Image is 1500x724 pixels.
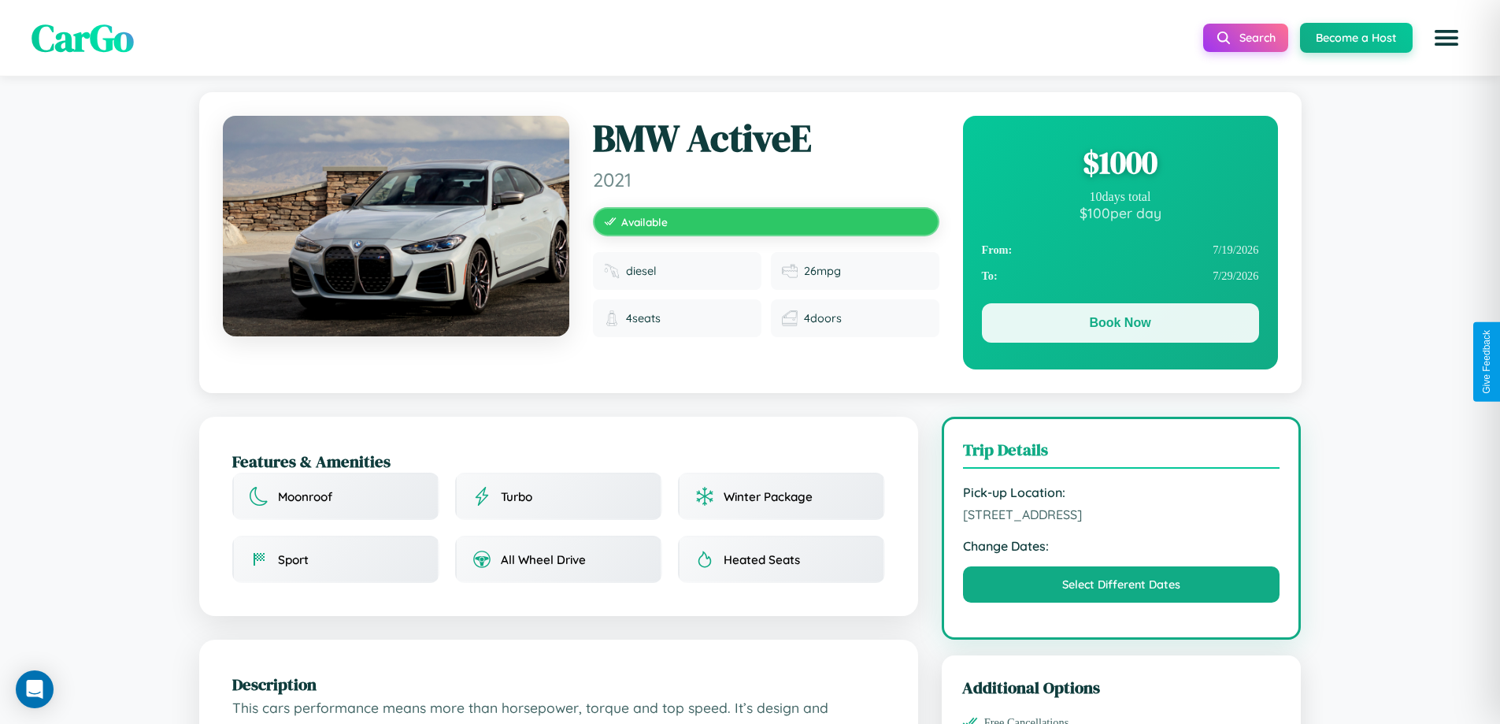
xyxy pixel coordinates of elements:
[604,263,620,279] img: Fuel type
[621,215,668,228] span: Available
[223,116,569,336] img: BMW ActiveE 2021
[724,489,813,504] span: Winter Package
[982,263,1259,289] div: 7 / 29 / 2026
[593,168,939,191] span: 2021
[962,676,1281,699] h3: Additional Options
[501,489,532,504] span: Turbo
[963,438,1280,469] h3: Trip Details
[963,485,1280,500] strong: Pick-up Location:
[626,311,661,325] span: 4 seats
[278,552,309,567] span: Sport
[1424,16,1469,60] button: Open menu
[782,310,798,326] img: Doors
[804,264,841,278] span: 26 mpg
[1239,31,1276,45] span: Search
[982,204,1259,221] div: $ 100 per day
[278,489,332,504] span: Moonroof
[982,141,1259,184] div: $ 1000
[31,12,134,64] span: CarGo
[963,538,1280,554] strong: Change Dates:
[982,243,1013,257] strong: From:
[982,190,1259,204] div: 10 days total
[724,552,800,567] span: Heated Seats
[1481,330,1492,394] div: Give Feedback
[963,507,1280,522] span: [STREET_ADDRESS]
[982,269,998,283] strong: To:
[982,237,1259,263] div: 7 / 19 / 2026
[232,673,885,696] h2: Description
[16,670,54,708] div: Open Intercom Messenger
[593,116,939,162] h1: BMW ActiveE
[963,566,1280,603] button: Select Different Dates
[982,303,1259,343] button: Book Now
[604,310,620,326] img: Seats
[501,552,586,567] span: All Wheel Drive
[782,263,798,279] img: Fuel efficiency
[232,450,885,473] h2: Features & Amenities
[1300,23,1413,53] button: Become a Host
[804,311,842,325] span: 4 doors
[626,264,657,278] span: diesel
[1203,24,1288,52] button: Search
